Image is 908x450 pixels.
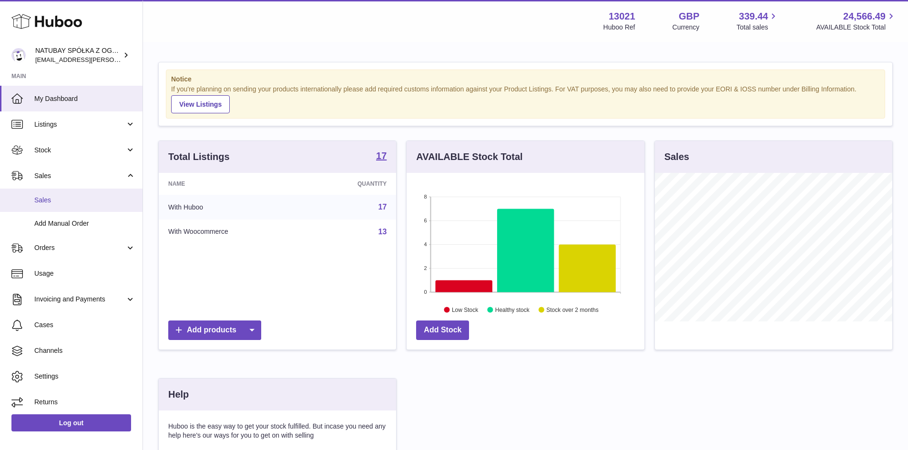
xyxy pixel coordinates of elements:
a: 24,566.49 AVAILABLE Stock Total [816,10,897,32]
a: 17 [376,151,387,162]
strong: 13021 [609,10,635,23]
a: View Listings [171,95,230,113]
span: Add Manual Order [34,219,135,228]
h3: Help [168,388,189,401]
a: 17 [378,203,387,211]
span: 24,566.49 [843,10,886,23]
span: Orders [34,243,125,252]
text: Healthy stock [495,306,530,313]
text: Stock over 2 months [547,306,599,313]
strong: GBP [679,10,699,23]
span: Invoicing and Payments [34,295,125,304]
h3: Total Listings [168,150,230,163]
span: Total sales [736,23,779,32]
th: Name [159,173,306,195]
span: Stock [34,146,125,155]
text: 0 [424,289,427,295]
h3: AVAILABLE Stock Total [416,150,522,163]
p: Huboo is the easy way to get your stock fulfilled. But incase you need any help here's our ways f... [168,422,387,440]
div: If you're planning on sending your products internationally please add required customs informati... [171,85,880,113]
a: 13 [378,228,387,236]
span: [EMAIL_ADDRESS][PERSON_NAME][DOMAIN_NAME] [35,56,191,63]
a: Add Stock [416,320,469,340]
span: My Dashboard [34,94,135,103]
text: 4 [424,241,427,247]
span: Sales [34,171,125,180]
text: 2 [424,265,427,271]
text: 6 [424,218,427,223]
text: Low Stock [452,306,479,313]
div: Currency [673,23,700,32]
strong: 17 [376,151,387,160]
span: Listings [34,120,125,129]
span: Sales [34,196,135,205]
span: Returns [34,398,135,407]
span: 339.44 [739,10,768,23]
h3: Sales [664,150,689,163]
span: Settings [34,372,135,381]
a: 339.44 Total sales [736,10,779,32]
div: Huboo Ref [603,23,635,32]
th: Quantity [306,173,396,195]
a: Add products [168,320,261,340]
img: kacper.antkowski@natubay.pl [11,48,26,62]
text: 8 [424,194,427,200]
span: Cases [34,320,135,330]
td: With Woocommerce [159,220,306,244]
a: Log out [11,414,131,431]
div: NATUBAY SPÓŁKA Z OGRANICZONĄ ODPOWIEDZIALNOŚCIĄ [35,46,121,64]
span: Usage [34,269,135,278]
span: Channels [34,346,135,355]
strong: Notice [171,75,880,84]
td: With Huboo [159,195,306,220]
span: AVAILABLE Stock Total [816,23,897,32]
